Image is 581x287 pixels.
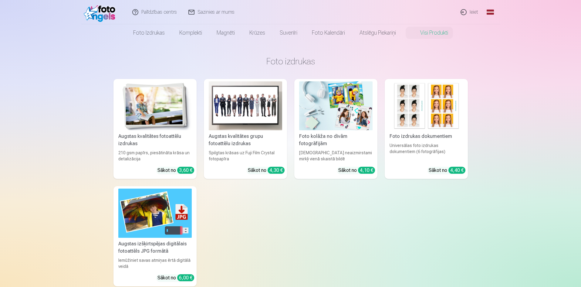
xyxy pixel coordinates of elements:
[272,24,305,41] a: Suvenīri
[84,2,119,22] img: /fa1
[126,24,172,41] a: Foto izdrukas
[118,81,192,130] img: Augstas kvalitātes fotoattēlu izdrukas
[116,133,194,147] div: Augstas kvalitātes fotoattēlu izdrukas
[242,24,272,41] a: Krūzes
[157,274,194,282] div: Sākot no
[299,81,373,130] img: Foto kolāža no divām fotogrāfijām
[390,81,463,130] img: Foto izdrukas dokumentiem
[204,79,287,179] a: Augstas kvalitātes grupu fotoattēlu izdrukasAugstas kvalitātes grupu fotoattēlu izdrukasSpilgtas ...
[297,133,375,147] div: Foto kolāža no divām fotogrāfijām
[113,186,197,286] a: Augstas izšķirtspējas digitālais fotoattēls JPG formātāAugstas izšķirtspējas digitālais fotoattēl...
[248,167,285,174] div: Sākot no
[118,189,192,237] img: Augstas izšķirtspējas digitālais fotoattēls JPG formātā
[206,150,285,162] div: Spilgtas krāsas uz Fuji Film Crystal fotopapīra
[268,167,285,174] div: 4,30 €
[338,167,375,174] div: Sākot no
[305,24,352,41] a: Foto kalendāri
[118,56,463,67] h3: Foto izdrukas
[116,257,194,269] div: Iemūžiniet savas atmiņas ērtā digitālā veidā
[177,274,194,281] div: 6,00 €
[116,240,194,255] div: Augstas izšķirtspējas digitālais fotoattēls JPG formātā
[387,133,465,140] div: Foto izdrukas dokumentiem
[297,150,375,162] div: [DEMOGRAPHIC_DATA] neaizmirstami mirkļi vienā skaistā bildē
[387,142,465,162] div: Universālas foto izdrukas dokumentiem (6 fotogrāfijas)
[113,79,197,179] a: Augstas kvalitātes fotoattēlu izdrukasAugstas kvalitātes fotoattēlu izdrukas210 gsm papīrs, piesā...
[358,167,375,174] div: 4,10 €
[209,24,242,41] a: Magnēti
[209,81,282,130] img: Augstas kvalitātes grupu fotoattēlu izdrukas
[448,167,465,174] div: 4,40 €
[177,167,194,174] div: 3,60 €
[157,167,194,174] div: Sākot no
[403,24,455,41] a: Visi produkti
[429,167,465,174] div: Sākot no
[206,133,285,147] div: Augstas kvalitātes grupu fotoattēlu izdrukas
[116,150,194,162] div: 210 gsm papīrs, piesātināta krāsa un detalizācija
[294,79,377,179] a: Foto kolāža no divām fotogrāfijāmFoto kolāža no divām fotogrāfijām[DEMOGRAPHIC_DATA] neaizmirstam...
[352,24,403,41] a: Atslēgu piekariņi
[385,79,468,179] a: Foto izdrukas dokumentiemFoto izdrukas dokumentiemUniversālas foto izdrukas dokumentiem (6 fotogr...
[172,24,209,41] a: Komplekti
